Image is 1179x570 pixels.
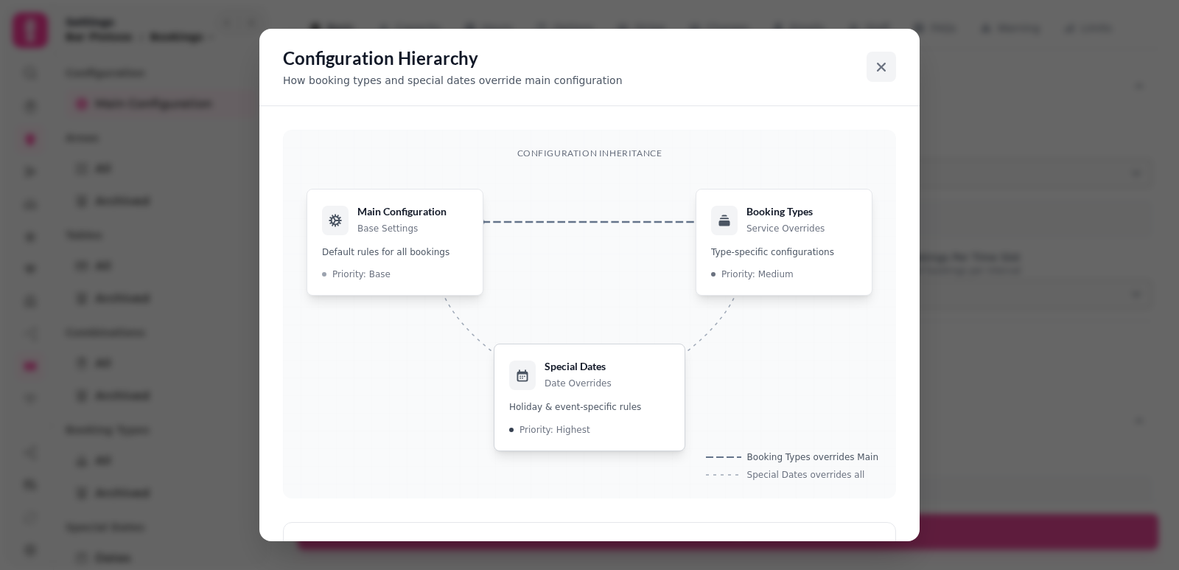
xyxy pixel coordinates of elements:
[711,246,857,260] p: Type-specific configurations
[746,223,825,234] span: Service Overrides
[746,204,825,219] h3: Booking Types
[283,73,623,88] p: How booking types and special dates override main configuration
[519,424,590,436] span: Priority: Highest
[301,541,878,558] h4: Understanding Configuration Hierarchy
[721,268,794,280] span: Priority: Medium
[545,378,612,389] span: Date Overrides
[357,223,418,234] span: Base Settings
[509,400,670,415] p: Holiday & event-specific rules
[332,268,391,280] span: Priority: Base
[747,451,878,463] span: Booking Types overrides Main
[322,246,468,260] p: Default rules for all bookings
[357,204,447,219] h3: Main Configuration
[517,147,662,159] h3: Configuration Inheritance
[283,46,623,70] h2: Configuration Hierarchy
[747,469,865,481] span: Special Dates overrides all
[545,359,612,374] h3: Special Dates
